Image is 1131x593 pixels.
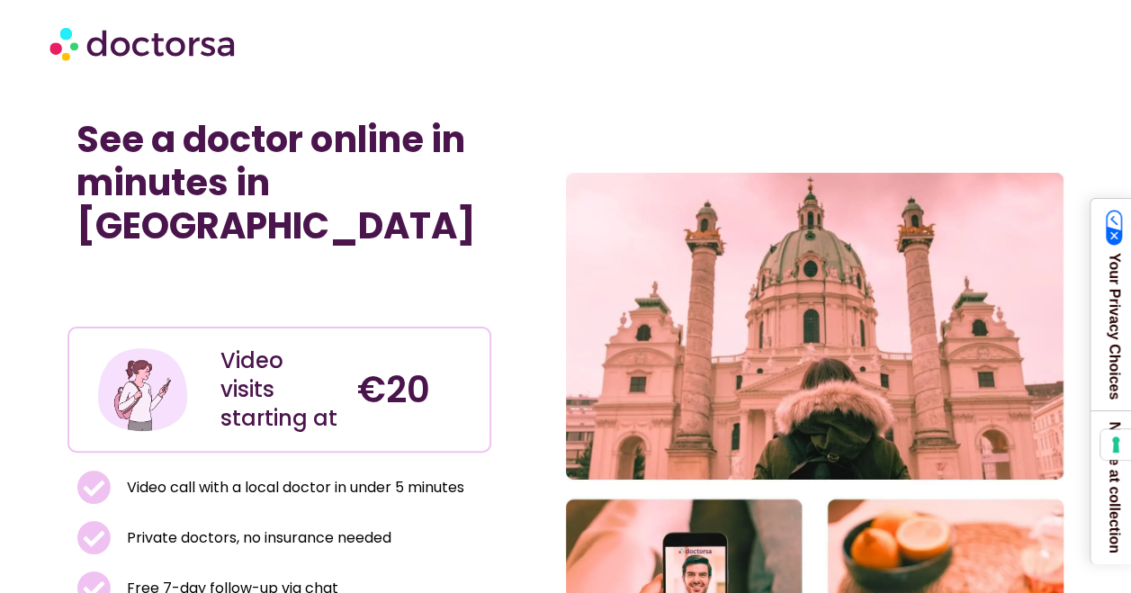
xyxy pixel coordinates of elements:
iframe: Customer reviews powered by Trustpilot [76,265,346,287]
span: Video call with a local doctor in under 5 minutes [122,475,464,500]
iframe: Customer reviews powered by Trustpilot [76,287,481,309]
div: Video visits starting at [220,346,338,433]
h4: €20 [356,368,475,411]
h1: See a doctor online in minutes in [GEOGRAPHIC_DATA] [76,118,481,247]
span: Private doctors, no insurance needed [122,526,391,551]
img: Illustration depicting a young woman in a casual outfit, engaged with her smartphone. She has a p... [95,342,191,437]
button: Your consent preferences for tracking technologies [1100,429,1131,460]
